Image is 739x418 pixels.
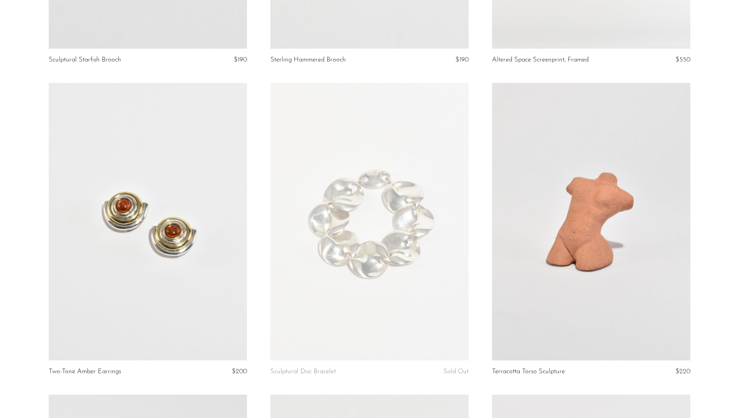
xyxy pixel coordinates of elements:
[443,368,469,375] span: Sold Out
[49,368,121,375] a: Two-Tone Amber Earrings
[270,56,346,63] a: Sterling Hammered Brooch
[49,56,121,63] a: Sculptural Starfish Brooch
[234,56,247,63] span: $190
[676,368,690,375] span: $220
[492,56,589,63] a: Altered Space Screenprint, Framed
[455,56,469,63] span: $190
[270,368,336,375] a: Sculptural Disc Bracelet
[232,368,247,375] span: $200
[492,368,565,375] a: Terracotta Torso Sculpture
[676,56,690,63] span: $550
